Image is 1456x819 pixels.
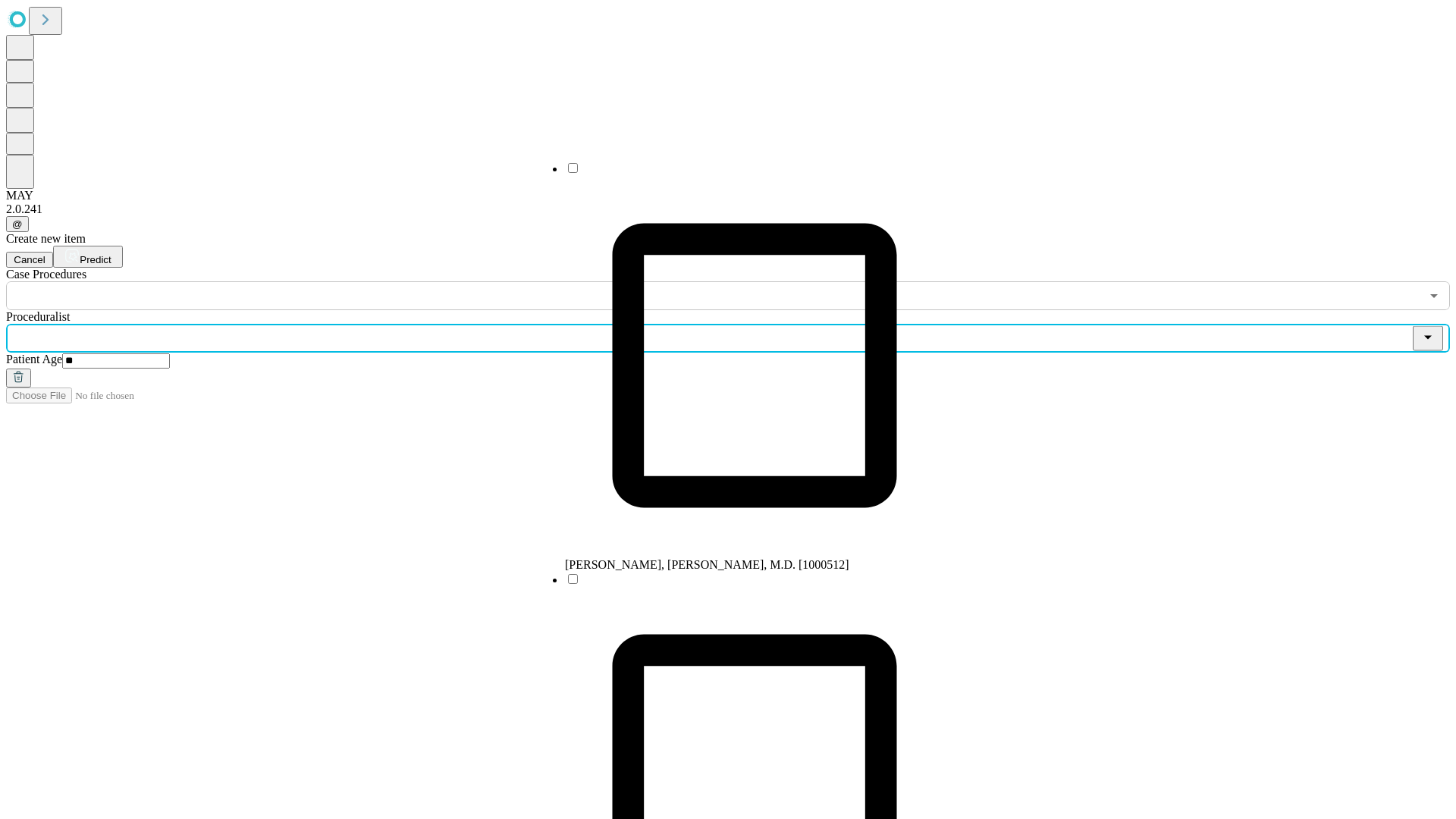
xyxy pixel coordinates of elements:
[14,254,45,265] span: Cancel
[6,189,1450,202] div: MAY
[6,232,86,245] span: Create new item
[6,216,29,232] button: @
[1413,326,1443,351] button: Close
[6,310,70,323] span: Proceduralist
[6,202,1450,216] div: 2.0.241
[6,268,86,281] span: Scheduled Procedure
[6,353,62,366] span: Patient Age
[565,558,849,571] span: [PERSON_NAME], [PERSON_NAME], M.D. [1000512]
[6,252,53,268] button: Cancel
[1423,285,1445,306] button: Open
[80,254,111,265] span: Predict
[12,218,23,230] span: @
[53,246,123,268] button: Predict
